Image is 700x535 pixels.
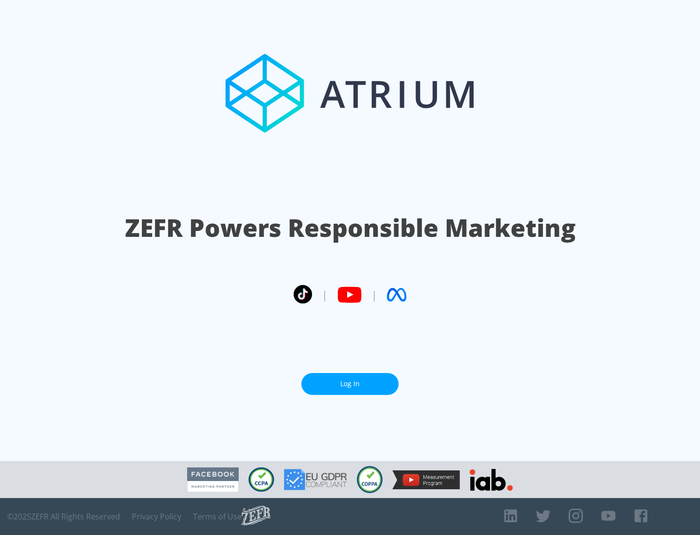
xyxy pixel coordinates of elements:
img: IAB [470,469,513,491]
span: © 2025 ZEFR All Rights Reserved [7,512,120,521]
span: | [322,287,328,302]
img: COPPA Compliant [357,466,383,493]
a: Log In [301,373,399,395]
img: GDPR Compliant [284,469,347,490]
a: Terms of Use [193,512,242,521]
h1: ZEFR Powers Responsible Marketing [125,211,576,245]
img: Facebook Marketing Partner [187,467,239,492]
img: YouTube Measurement Program [392,470,460,489]
img: CCPA Compliant [248,467,274,492]
span: | [371,287,377,302]
a: Privacy Policy [132,512,181,521]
